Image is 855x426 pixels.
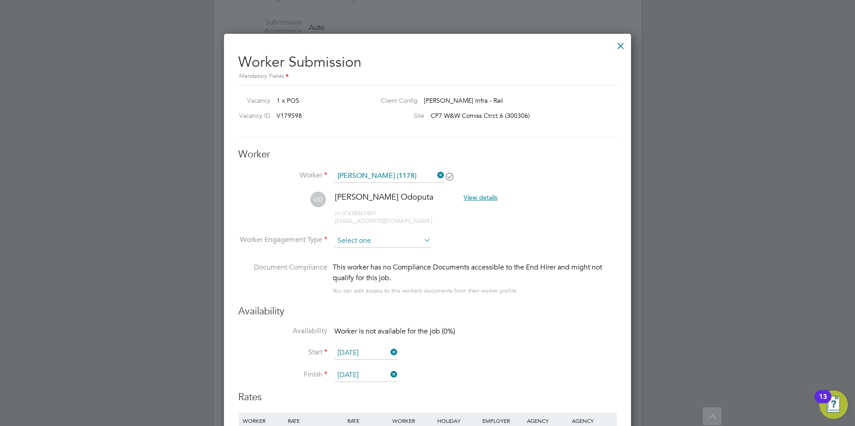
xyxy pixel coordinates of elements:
[464,193,497,201] span: View details
[238,148,617,161] h3: Worker
[333,285,518,296] div: You can edit access to this worker’s documents from their worker profile.
[335,209,376,217] span: 07438467409
[374,112,424,120] label: Site
[238,305,617,318] h3: Availability
[334,327,455,336] span: Worker is not available for the job (0%)
[238,326,327,336] label: Availability
[431,112,530,120] span: CP7 W&W Comiss Ctrct 6 (300306)
[238,46,617,81] h2: Worker Submission
[335,209,342,217] span: m:
[333,262,617,283] div: This worker has no Compliance Documents accessible to the End Hirer and might not qualify for thi...
[238,370,327,379] label: Finish
[277,112,302,120] span: V179598
[238,262,327,294] label: Document Compliance
[819,390,848,419] button: Open Resource Center, 13 new notifications
[238,391,617,404] h3: Rates
[334,346,398,360] input: Select one
[235,112,270,120] label: Vacancy ID
[238,171,327,180] label: Worker
[424,96,503,104] span: [PERSON_NAME] Infra - Rail
[335,217,432,225] span: [EMAIL_ADDRESS][DOMAIN_NAME]
[238,235,327,245] label: Worker Engagement Type
[235,96,270,104] label: Vacancy
[374,96,418,104] label: Client Config
[310,192,326,207] span: UO
[238,348,327,357] label: Start
[277,96,299,104] span: 1 x POS
[819,397,827,408] div: 13
[334,369,398,382] input: Select one
[238,72,617,81] div: Mandatory Fields
[334,169,444,183] input: Search for...
[335,192,433,202] span: [PERSON_NAME] Odoputa
[334,234,431,248] input: Select one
